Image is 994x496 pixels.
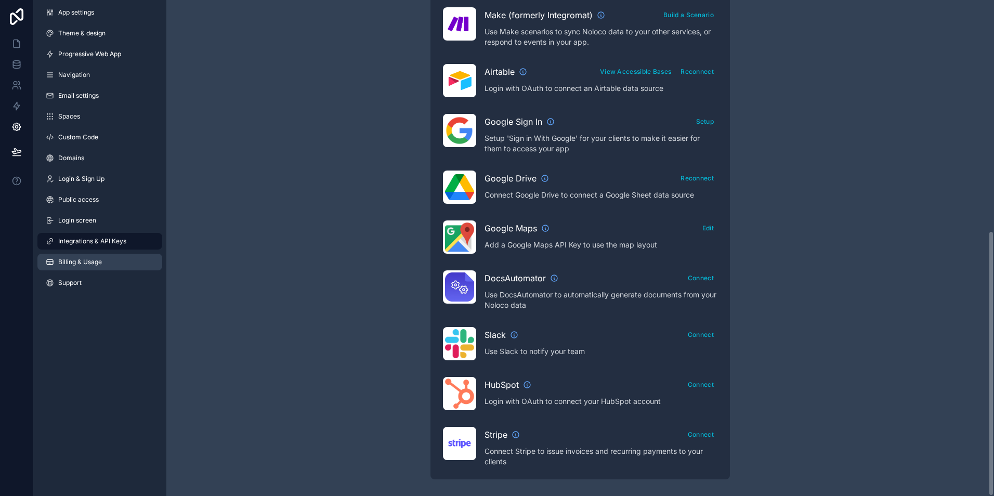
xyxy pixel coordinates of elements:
img: HubSpot [445,378,474,409]
img: DocsAutomator [445,272,474,302]
span: Login & Sign Up [58,175,104,183]
span: Google Drive [485,172,537,185]
a: Theme & design [37,25,162,42]
a: Edit [699,222,717,232]
img: Slack [445,329,474,358]
p: Login with OAuth to connect your HubSpot account [485,396,717,407]
a: Build a Scenario [660,9,717,19]
a: Connect [684,428,717,439]
a: Billing & Usage [37,254,162,270]
a: Connect [684,329,717,339]
button: Edit [699,220,717,236]
p: Login with OAuth to connect an Airtable data source [485,83,717,94]
span: Make (formerly Integromat) [485,9,593,21]
span: DocsAutomator [485,272,546,284]
p: Use Make scenarios to sync Noloco data to your other services, or respond to events in your app. [485,27,717,47]
span: App settings [58,8,94,17]
img: Stripe [445,437,474,451]
a: Connect [684,272,717,282]
span: Billing & Usage [58,258,102,266]
p: Connect Google Drive to connect a Google Sheet data source [485,190,717,200]
img: Google Drive [445,174,474,200]
img: Make (formerly Integromat) [445,9,474,38]
a: Login screen [37,212,162,229]
span: Email settings [58,92,99,100]
span: Stripe [485,428,507,441]
a: Public access [37,191,162,208]
span: Slack [485,329,506,341]
a: Login & Sign Up [37,171,162,187]
a: Setup [692,115,718,126]
a: Email settings [37,87,162,104]
a: Progressive Web App [37,46,162,62]
span: Support [58,279,82,287]
span: Login screen [58,216,96,225]
button: Reconnect [677,64,717,79]
a: Navigation [37,67,162,83]
span: Domains [58,154,84,162]
p: Add a Google Maps API Key to use the map layout [485,240,717,250]
img: Google Sign In [445,116,474,145]
span: Navigation [58,71,90,79]
a: Connect [684,378,717,389]
button: Connect [684,377,717,392]
a: Custom Code [37,129,162,146]
button: View Accessible Bases [596,64,675,79]
a: View Accessible Bases [596,66,675,76]
p: Setup 'Sign in With Google' for your clients to make it easier for them to access your app [485,133,717,154]
button: Setup [692,114,718,129]
a: Domains [37,150,162,166]
span: Integrations & API Keys [58,237,126,245]
a: Spaces [37,108,162,125]
p: Use DocsAutomator to automatically generate documents from your Noloco data [485,290,717,310]
button: Connect [684,270,717,285]
button: Build a Scenario [660,7,717,22]
img: Google Maps [445,223,474,252]
span: Public access [58,195,99,204]
span: Google Maps [485,222,537,234]
a: Reconnect [677,172,717,182]
p: Connect Stripe to issue invoices and recurring payments to your clients [485,446,717,467]
img: Airtable [445,71,474,90]
button: Reconnect [677,171,717,186]
span: Airtable [485,66,515,78]
span: Spaces [58,112,80,121]
a: Integrations & API Keys [37,233,162,250]
span: Custom Code [58,133,98,141]
a: Support [37,275,162,291]
span: Theme & design [58,29,106,37]
span: Google Sign In [485,115,542,128]
button: Connect [684,327,717,342]
button: Connect [684,427,717,442]
span: HubSpot [485,378,519,391]
a: Reconnect [677,66,717,76]
p: Use Slack to notify your team [485,346,717,357]
a: App settings [37,4,162,21]
span: Progressive Web App [58,50,121,58]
